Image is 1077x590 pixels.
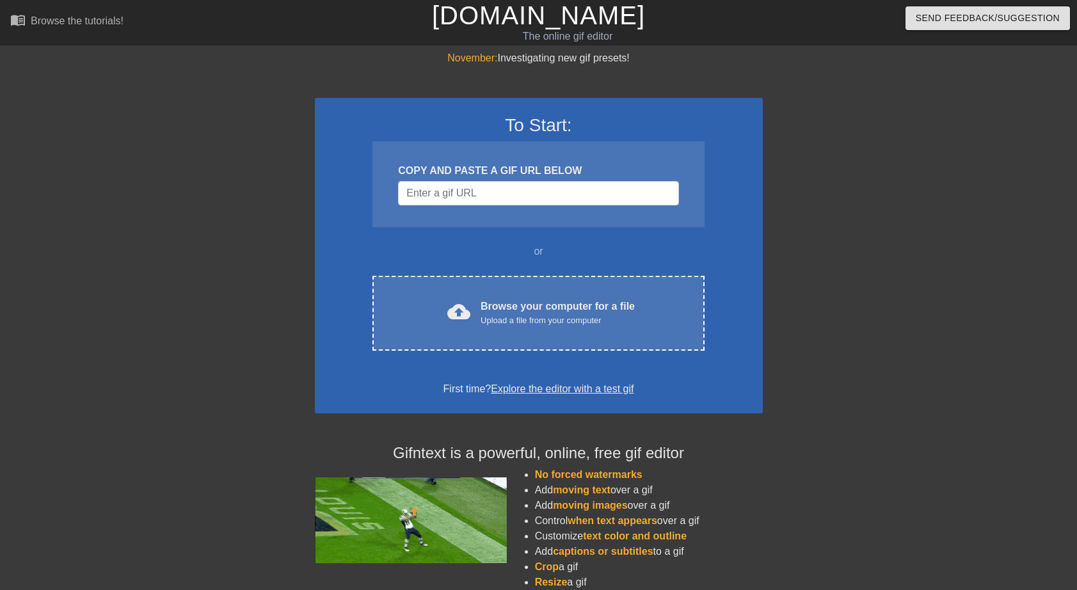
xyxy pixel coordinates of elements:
a: Explore the editor with a test gif [491,383,634,394]
span: moving text [553,484,610,495]
li: Add over a gif [535,482,763,498]
h4: Gifntext is a powerful, online, free gif editor [315,444,763,463]
li: Add to a gif [535,544,763,559]
a: [DOMAIN_NAME] [432,1,645,29]
div: or [348,244,730,259]
div: First time? [331,381,746,397]
a: Browse the tutorials! [10,12,124,32]
li: a gif [535,559,763,575]
span: text color and outline [583,530,687,541]
img: football_small.gif [315,477,507,563]
span: cloud_upload [447,300,470,323]
button: Send Feedback/Suggestion [905,6,1070,30]
div: Upload a file from your computer [481,314,635,327]
span: November: [447,52,497,63]
div: Browse your computer for a file [481,299,635,327]
li: a gif [535,575,763,590]
li: Add over a gif [535,498,763,513]
h3: To Start: [331,115,746,136]
li: Control over a gif [535,513,763,529]
span: menu_book [10,12,26,28]
span: moving images [553,500,627,511]
span: No forced watermarks [535,469,642,480]
div: The online gif editor [365,29,770,44]
div: Browse the tutorials! [31,15,124,26]
input: Username [398,181,678,205]
span: Crop [535,561,559,572]
div: COPY AND PASTE A GIF URL BELOW [398,163,678,179]
span: Send Feedback/Suggestion [916,10,1060,26]
span: captions or subtitles [553,546,653,557]
li: Customize [535,529,763,544]
span: Resize [535,577,568,587]
span: when text appears [568,515,657,526]
div: Investigating new gif presets! [315,51,763,66]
